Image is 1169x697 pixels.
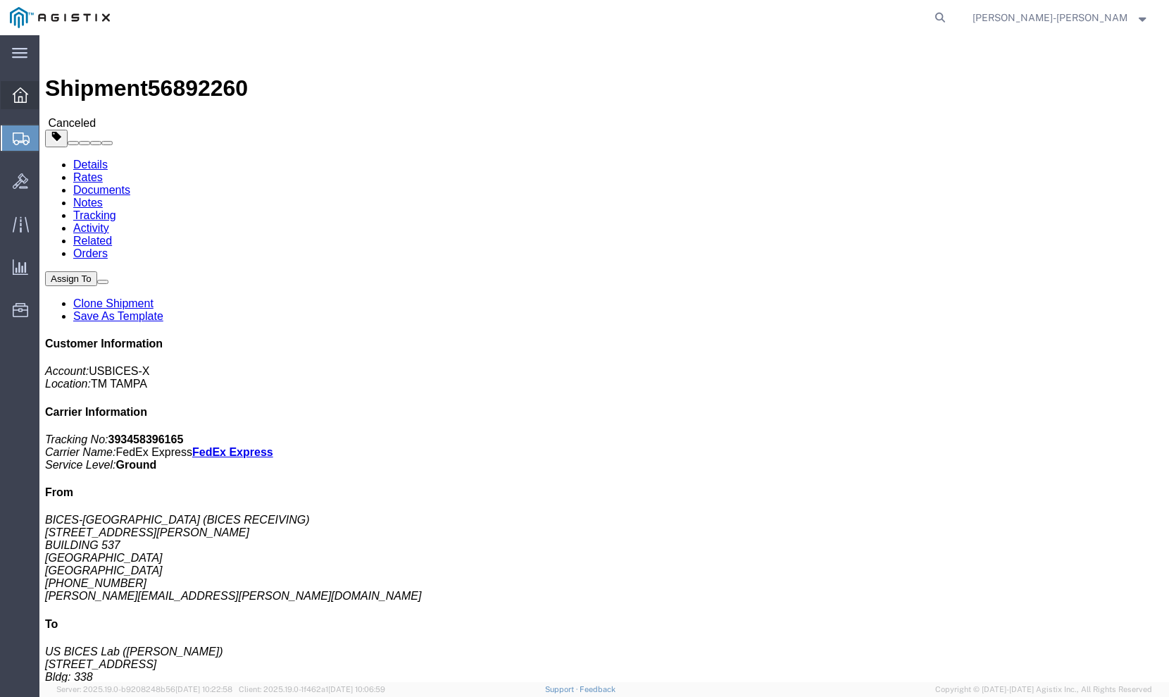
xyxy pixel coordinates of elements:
[239,685,385,693] span: Client: 2025.19.0-1f462a1
[973,10,1127,25] span: Alexia Massiah-Alexis
[328,685,385,693] span: [DATE] 10:06:59
[972,9,1149,26] button: [PERSON_NAME]-[PERSON_NAME]
[935,684,1152,696] span: Copyright © [DATE]-[DATE] Agistix Inc., All Rights Reserved
[175,685,232,693] span: [DATE] 10:22:58
[10,7,110,28] img: logo
[545,685,580,693] a: Support
[39,35,1169,682] iframe: FS Legacy Container
[580,685,615,693] a: Feedback
[56,685,232,693] span: Server: 2025.19.0-b9208248b56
